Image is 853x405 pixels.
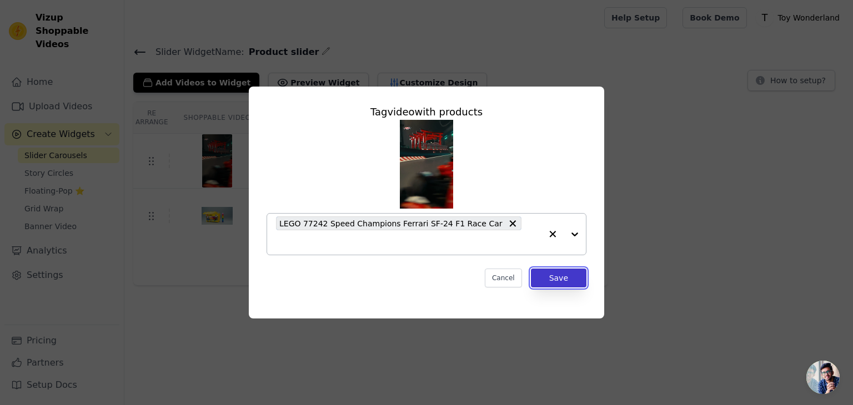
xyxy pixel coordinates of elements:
img: tn-281566f74b084c509bfabb28b9db1da7.png [400,120,453,209]
button: Cancel [485,269,522,287]
div: Tag video with products [267,104,586,120]
button: Save [531,269,586,287]
div: Open chat [806,361,840,394]
span: LEGO 77242 Speed Champions Ferrari SF-24 F1 Race Car [279,217,503,230]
